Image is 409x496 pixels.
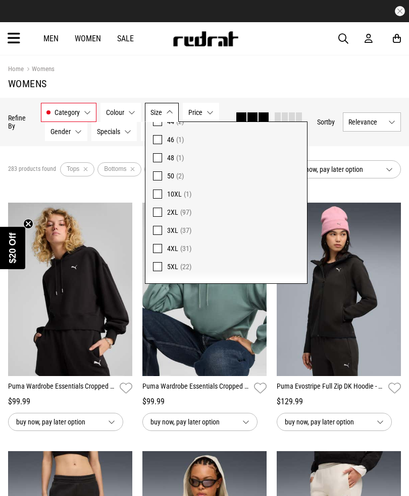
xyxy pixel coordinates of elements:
span: Category [55,108,80,116]
span: by [328,118,335,126]
a: Puma Wardrobe Essentials Cropped Hoodie - Womens [142,381,250,396]
span: 10XL [167,190,182,198]
button: Relevance [343,112,401,132]
div: $99.99 [142,396,267,408]
span: buy now, pay later option [150,416,234,428]
button: Size [145,103,179,122]
img: Puma Wardrobe Essentials Cropped Hoodie - Womens in Black [8,203,132,376]
button: buy now, pay later option [142,413,258,431]
span: (1) [176,154,184,162]
button: Open LiveChat chat widget [8,4,38,34]
button: Remove filter [126,162,139,176]
button: Colour [100,103,141,122]
span: $20 Off [8,232,18,263]
img: Redrat logo [172,31,239,46]
a: Men [43,34,59,43]
span: (4) [180,281,188,289]
button: Close teaser [23,219,33,229]
span: (31) [180,244,191,253]
span: 48 [167,154,174,162]
span: buy now, pay later option [16,416,100,428]
button: buy now, pay later option [277,413,392,431]
button: Brand [141,122,180,141]
div: $99.99 [8,396,132,408]
span: 46 [167,136,174,144]
span: 283 products found [8,165,56,173]
span: (2) [176,117,184,126]
button: Category [41,103,96,122]
span: (1) [184,190,191,198]
span: Price [188,108,202,116]
span: 50 [167,172,174,180]
iframe: Customer reviews powered by Trustpilot [129,6,280,16]
span: (97) [180,208,191,216]
p: Refine By [8,114,26,130]
span: Bottoms [104,165,126,172]
span: Relevance [348,118,384,126]
span: 4XL [167,244,178,253]
button: buy now, pay later option [8,413,123,431]
span: (37) [180,226,191,234]
span: (1) [176,136,184,144]
img: Puma Wardrobe Essentials Cropped Hoodie - Womens in Green [142,203,267,376]
div: $129.99 [277,396,401,408]
span: 44 [167,117,174,126]
a: Sale [117,34,134,43]
button: Specials [91,122,137,141]
span: 2XL [167,208,178,216]
span: buy now, pay later option [294,163,378,175]
button: buy now, pay later option [286,160,401,178]
span: 3XL [167,226,178,234]
a: Home [8,65,24,73]
span: 7XL [167,281,178,289]
span: (22) [180,263,191,271]
h1: Womens [8,78,401,90]
button: Remove filter [79,162,92,176]
a: Puma Evostripe Full Zip DK Hoodie - Womens [277,381,384,396]
span: buy now, pay later option [285,416,369,428]
span: Specials [97,128,120,136]
span: Size [150,108,162,116]
a: Women [75,34,101,43]
a: Puma Wardrobe Essentials Cropped Hoodie - Womens [8,381,116,396]
span: (2) [176,172,184,180]
button: Price [183,103,219,122]
span: Gender [50,128,71,136]
span: Tops [67,165,79,172]
a: Womens [24,65,55,75]
div: Size [145,121,308,284]
button: Sortby [317,116,335,128]
button: Gender [45,122,87,141]
span: Colour [106,108,124,116]
img: Puma Evostripe Full Zip Dk Hoodie - Womens in Black [277,203,401,376]
span: 5XL [167,263,178,271]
